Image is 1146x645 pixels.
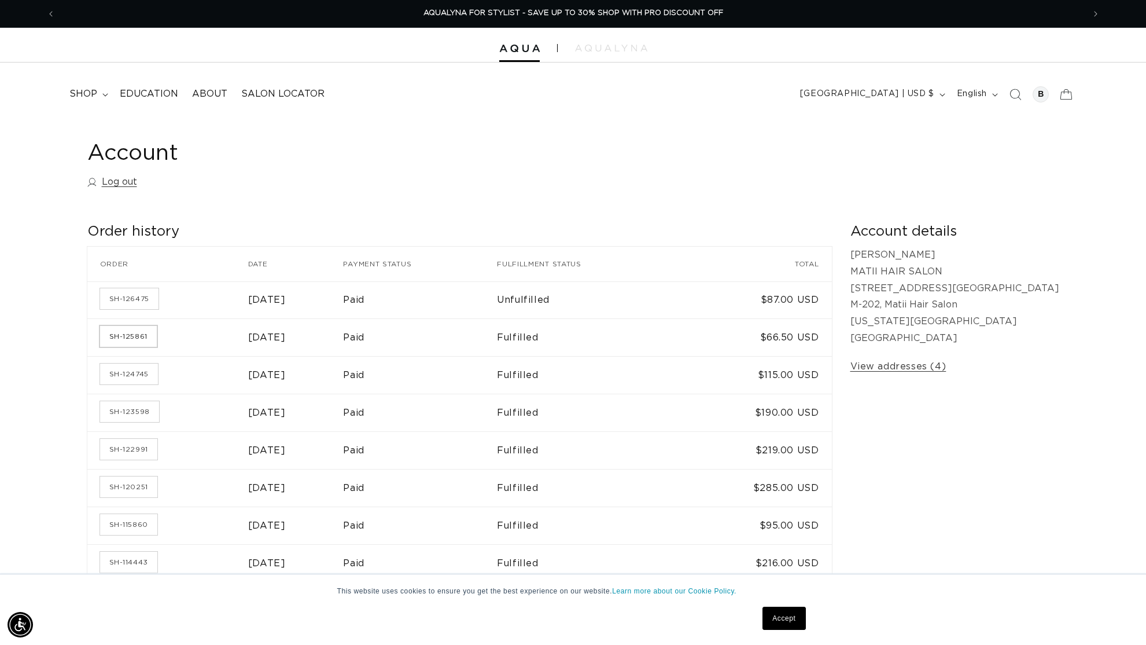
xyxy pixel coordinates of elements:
[100,401,159,422] a: Order number SH-123598
[248,295,286,305] time: [DATE]
[120,88,178,100] span: Education
[248,521,286,530] time: [DATE]
[793,83,950,105] button: [GEOGRAPHIC_DATA] | USD $
[681,247,832,281] th: Total
[343,281,497,319] td: Paid
[612,587,736,595] a: Learn more about our Cookie Policy.
[241,88,325,100] span: Salon Locator
[100,552,157,573] a: Order number SH-114443
[87,247,248,281] th: Order
[850,358,946,375] a: View addresses (4)
[113,81,185,107] a: Education
[575,45,647,52] img: aqualyna.com
[762,607,805,630] a: Accept
[681,394,832,431] td: $190.00 USD
[800,88,934,100] span: [GEOGRAPHIC_DATA] | USD $
[957,88,987,100] span: English
[681,318,832,356] td: $66.50 USD
[681,507,832,544] td: $95.00 USD
[499,45,540,53] img: Aqua Hair Extensions
[87,174,137,190] a: Log out
[248,371,286,380] time: [DATE]
[248,446,286,455] time: [DATE]
[681,281,832,319] td: $87.00 USD
[248,483,286,493] time: [DATE]
[234,81,331,107] a: Salon Locator
[337,586,809,596] p: This website uses cookies to ensure you get the best experience on our website.
[681,356,832,394] td: $115.00 USD
[87,223,832,241] h2: Order history
[681,431,832,469] td: $219.00 USD
[100,326,157,347] a: Order number SH-125861
[681,469,832,507] td: $285.00 USD
[497,544,681,582] td: Fulfilled
[248,333,286,342] time: [DATE]
[192,88,227,100] span: About
[497,469,681,507] td: Fulfilled
[950,83,1003,105] button: English
[497,281,681,319] td: Unfulfilled
[497,507,681,544] td: Fulfilled
[343,247,497,281] th: Payment status
[343,356,497,394] td: Paid
[497,394,681,431] td: Fulfilled
[87,140,1059,168] h1: Account
[423,9,723,17] span: AQUALYNA FOR STYLIST - SAVE UP TO 30% SHOP WITH PRO DISCOUNT OFF
[100,288,159,309] a: Order number SH-126475
[1083,3,1108,25] button: Next announcement
[681,544,832,582] td: $216.00 USD
[100,439,157,460] a: Order number SH-122991
[497,431,681,469] td: Fulfilled
[343,431,497,469] td: Paid
[343,469,497,507] td: Paid
[343,318,497,356] td: Paid
[343,394,497,431] td: Paid
[850,247,1059,347] p: [PERSON_NAME] MATII HAIR SALON [STREET_ADDRESS][GEOGRAPHIC_DATA] M-202, Matii Hair Salon [US_STAT...
[8,612,33,637] div: Accessibility Menu
[185,81,234,107] a: About
[497,318,681,356] td: Fulfilled
[343,507,497,544] td: Paid
[343,544,497,582] td: Paid
[248,559,286,568] time: [DATE]
[497,247,681,281] th: Fulfillment status
[497,356,681,394] td: Fulfilled
[850,223,1059,241] h2: Account details
[69,88,97,100] span: shop
[100,477,157,497] a: Order number SH-120251
[248,247,344,281] th: Date
[62,81,113,107] summary: shop
[248,408,286,417] time: [DATE]
[38,3,64,25] button: Previous announcement
[100,514,157,535] a: Order number SH-115860
[100,364,158,384] a: Order number SH-124745
[1003,82,1028,107] summary: Search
